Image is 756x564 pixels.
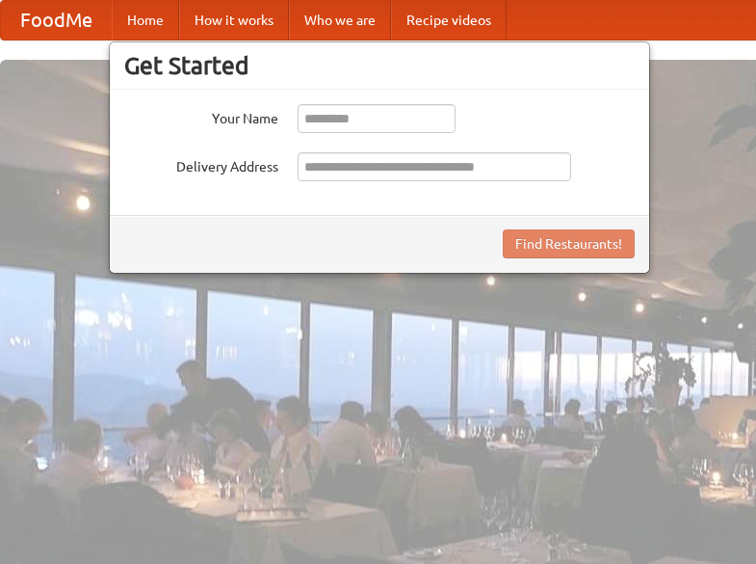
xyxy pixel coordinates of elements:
[124,104,278,128] label: Your Name
[112,1,179,40] a: Home
[503,229,635,258] button: Find Restaurants!
[391,1,507,40] a: Recipe videos
[124,152,278,176] label: Delivery Address
[289,1,391,40] a: Who we are
[179,1,289,40] a: How it works
[124,51,635,80] h3: Get Started
[1,1,112,40] a: FoodMe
